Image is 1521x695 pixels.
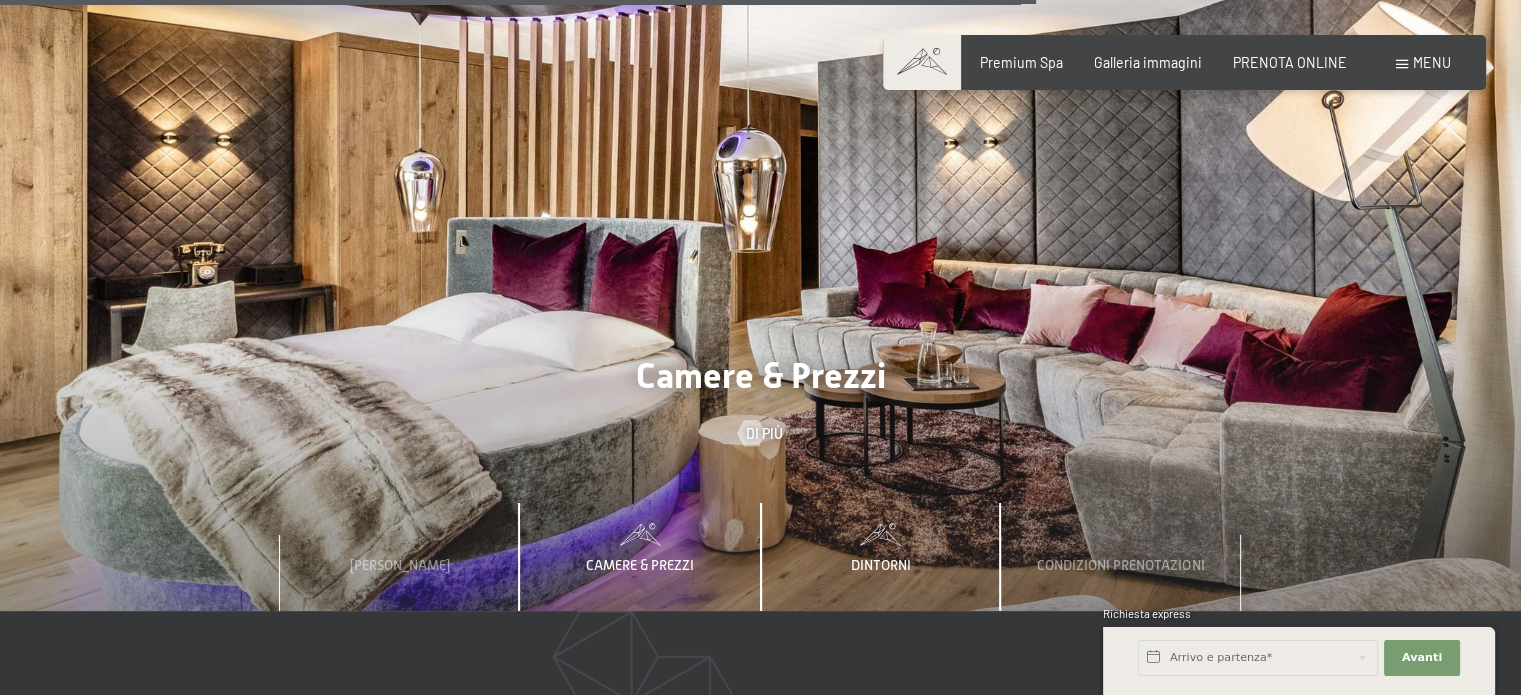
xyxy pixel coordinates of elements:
span: Condizioni prenotazioni [1037,557,1204,573]
span: Dintorni [851,557,911,573]
span: Avanti [1402,650,1442,666]
span: Camere & Prezzi [586,557,694,573]
a: Di più [738,424,784,444]
span: Menu [1413,54,1451,71]
span: Camere & Prezzi [636,355,886,396]
span: Richiesta express [1103,607,1191,620]
button: Avanti [1384,640,1460,676]
a: Galleria immagini [1094,54,1202,71]
span: [PERSON_NAME] [350,557,450,573]
a: Premium Spa [980,54,1063,71]
span: Di più [746,424,783,444]
a: PRENOTA ONLINE [1233,54,1347,71]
